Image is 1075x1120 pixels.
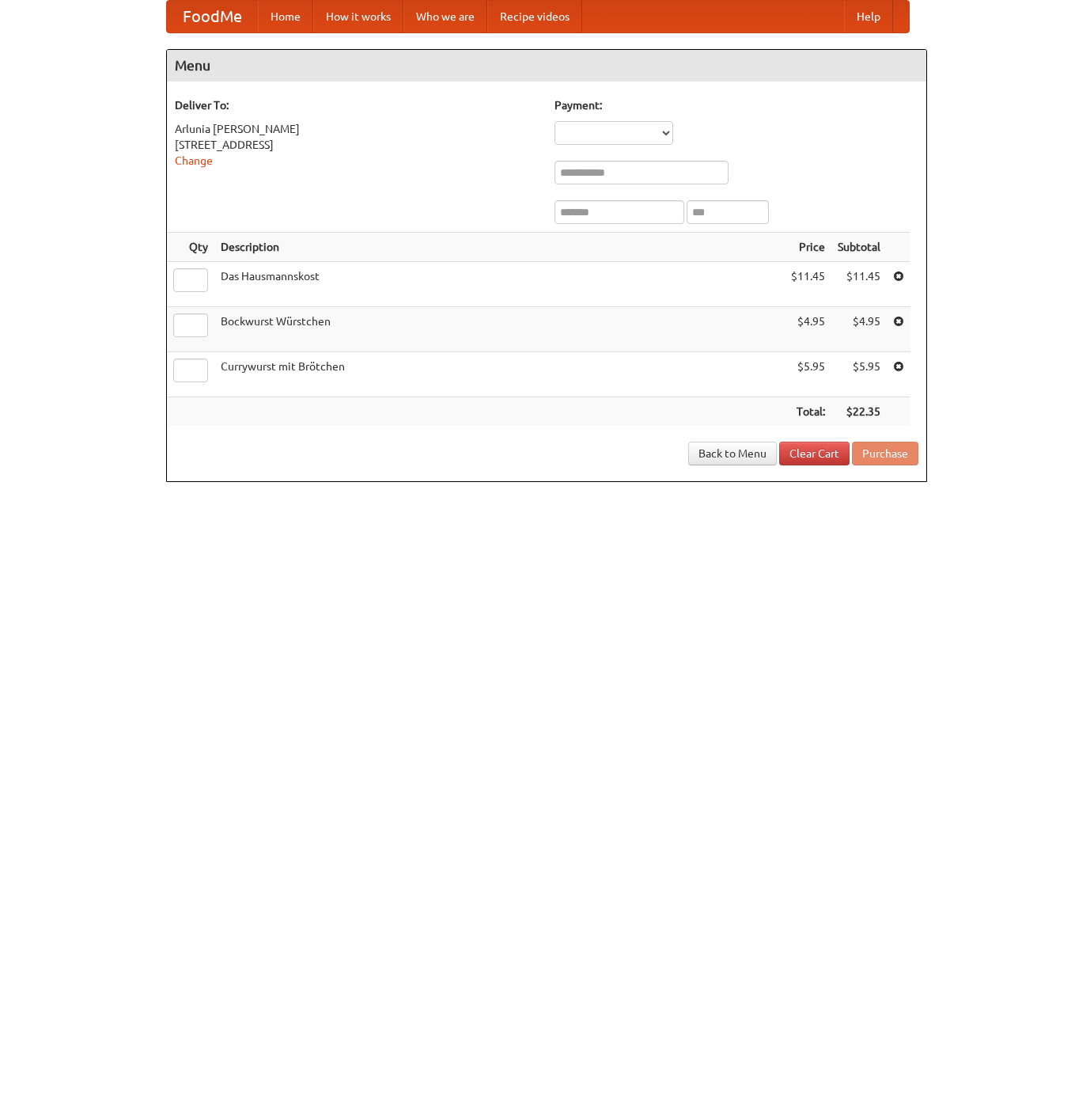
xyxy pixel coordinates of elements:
[167,50,926,82] h4: Menu
[831,307,887,352] td: $4.95
[831,262,887,307] td: $11.45
[555,97,918,113] h5: Payment:
[785,262,831,307] td: $11.45
[688,442,777,465] a: Back to Menu
[785,352,831,397] td: $5.95
[214,352,785,397] td: Currywurst mit Brötchen
[785,307,831,352] td: $4.95
[779,442,850,465] a: Clear Cart
[487,1,582,32] a: Recipe videos
[167,1,258,32] a: FoodMe
[852,442,918,465] button: Purchase
[175,154,213,167] a: Change
[844,1,893,32] a: Help
[167,233,214,262] th: Qty
[175,97,539,113] h5: Deliver To:
[258,1,313,32] a: Home
[214,307,785,352] td: Bockwurst Würstchen
[831,397,887,427] th: $22.35
[785,233,831,262] th: Price
[403,1,487,32] a: Who we are
[214,233,785,262] th: Description
[175,137,539,153] div: [STREET_ADDRESS]
[313,1,403,32] a: How it works
[831,352,887,397] td: $5.95
[831,233,887,262] th: Subtotal
[214,262,785,307] td: Das Hausmannskost
[785,397,831,427] th: Total:
[175,121,539,137] div: Arlunia [PERSON_NAME]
